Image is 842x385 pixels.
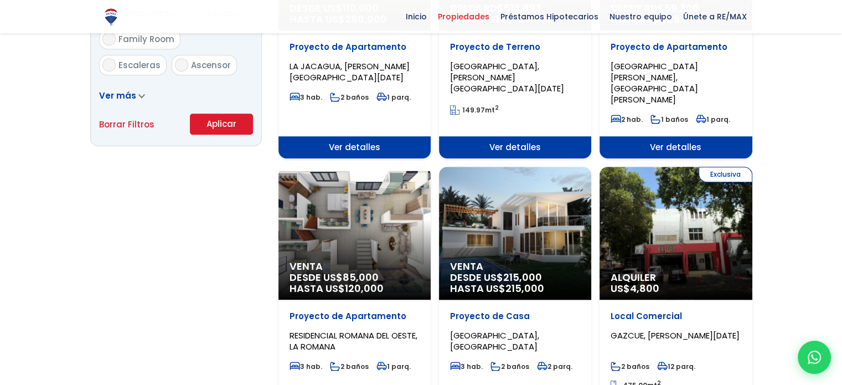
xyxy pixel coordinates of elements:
p: Proyecto de Terreno [450,42,580,53]
span: Únete a RE/MAX [678,8,752,25]
span: Venta [290,261,420,272]
span: Venta [450,261,580,272]
span: 3 hab. [450,362,483,371]
p: Proyecto de Apartamento [290,42,420,53]
span: 85,000 [343,270,379,284]
span: Ver detalles [278,136,431,158]
span: GAZCUE, [PERSON_NAME][DATE] [611,330,740,341]
p: Proyecto de Casa [450,311,580,322]
span: DESDE US$ [290,272,420,294]
span: 2 baños [611,362,649,371]
span: Ver más [99,90,136,101]
span: Ascensor [191,59,231,71]
span: 149.97 [462,105,485,115]
span: Family Room [118,33,174,45]
a: Ver más [99,90,145,101]
span: 2 baños [490,362,529,371]
span: 2 baños [330,362,369,371]
span: 1 baños [650,115,688,124]
span: 215,000 [503,270,542,284]
span: DESDE US$ [450,272,580,294]
span: 12 parq. [657,362,695,371]
span: [GEOGRAPHIC_DATA][PERSON_NAME], [GEOGRAPHIC_DATA][PERSON_NAME] [611,60,698,105]
span: 1 parq. [376,93,411,102]
button: Aplicar [190,114,253,135]
span: Inicio [400,8,432,25]
span: [GEOGRAPHIC_DATA], [GEOGRAPHIC_DATA] [450,330,539,352]
span: mt [450,105,499,115]
span: 4,800 [630,281,659,295]
span: 3 hab. [290,93,322,102]
input: Escaleras [102,58,116,71]
span: HASTA US$ [450,283,580,294]
input: Ascensor [175,58,188,71]
span: Escaleras [118,59,161,71]
span: 1 parq. [376,362,411,371]
span: Propiedades [432,8,495,25]
a: Borrar Filtros [99,117,154,131]
span: 1 parq. [696,115,730,124]
span: RESIDENCIAL ROMANA DEL OESTE, LA ROMANA [290,330,417,352]
span: Ver detalles [600,136,752,158]
span: Alquiler [611,272,741,283]
span: 2 baños [330,93,369,102]
span: 215,000 [505,281,544,295]
input: Family Room [102,32,116,45]
span: Nuestro equipo [604,8,678,25]
span: Préstamos Hipotecarios [495,8,604,25]
span: HASTA US$ [290,283,420,294]
p: Proyecto de Apartamento [611,42,741,53]
span: [GEOGRAPHIC_DATA], [PERSON_NAME][GEOGRAPHIC_DATA][DATE] [450,60,564,94]
sup: 2 [495,104,499,112]
p: Local Comercial [611,311,741,322]
span: 3 hab. [290,362,322,371]
span: LA JACAGUA, [PERSON_NAME][GEOGRAPHIC_DATA][DATE] [290,60,410,83]
span: US$ [611,281,659,295]
span: 2 hab. [611,115,643,124]
span: Ver detalles [439,136,591,158]
p: Proyecto de Apartamento [290,311,420,322]
span: 2 parq. [537,362,572,371]
img: Logo de REMAX [101,7,121,27]
span: Exclusiva [699,167,752,182]
span: 120,000 [345,281,384,295]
